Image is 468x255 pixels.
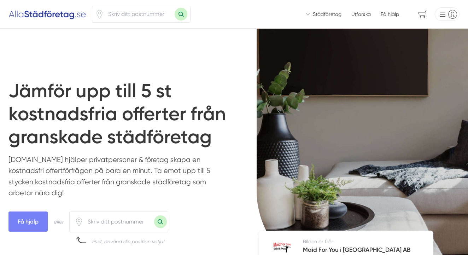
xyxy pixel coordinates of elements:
button: Sök med postnummer [175,8,187,21]
div: eller [53,217,64,226]
span: Klicka för att använda din position. [95,10,104,19]
p: [DOMAIN_NAME] hjälper privatpersoner & företag skapa en kostnadsfri offertförfrågan på bara en mi... [8,154,222,202]
input: Skriv ditt postnummer [104,6,175,22]
img: Alla Städföretag [8,8,86,20]
span: navigation-cart [413,8,432,21]
img: Maid For You i Sverige AB logotyp [274,243,291,253]
span: Städföretag [313,11,341,18]
span: Klicka för att använda din position. [75,218,83,226]
span: Få hjälp [381,11,399,18]
svg: Pin / Karta [75,218,83,226]
svg: Pin / Karta [95,10,104,19]
span: Bilden är från [303,239,334,244]
span: Få hjälp [8,211,48,232]
div: Psst, använd din position vetja! [92,238,164,245]
input: Skriv ditt postnummer [83,214,154,230]
a: Utforska [351,11,371,18]
h1: Jämför upp till 5 st kostnadsfria offerter från granskade städföretag [8,80,246,154]
button: Sök med postnummer [154,215,167,228]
